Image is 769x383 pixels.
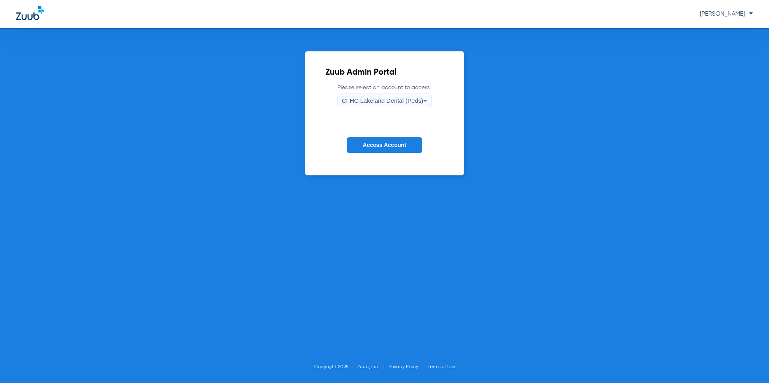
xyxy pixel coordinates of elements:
a: Terms of Use [428,365,455,369]
li: Copyright 2025 [314,363,358,371]
span: [PERSON_NAME] [700,11,753,17]
span: CFHC Lakeland Dental (Peds) [342,97,424,104]
span: Access Account [363,142,406,148]
li: Zuub, Inc. [358,363,389,371]
a: Privacy Policy [389,365,418,369]
img: Zuub Logo [16,6,44,20]
label: Please select an account to access [337,84,432,107]
h2: Zuub Admin Portal [325,69,444,77]
button: Access Account [347,137,422,153]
